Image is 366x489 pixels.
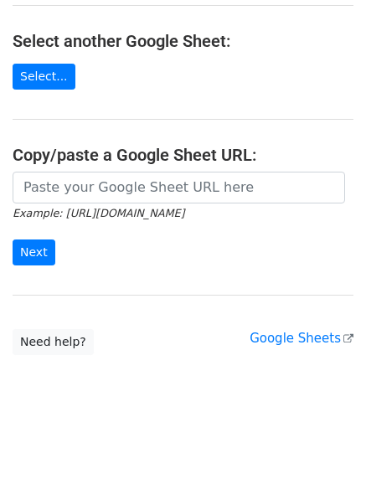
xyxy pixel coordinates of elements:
a: Google Sheets [250,331,353,346]
a: Select... [13,64,75,90]
small: Example: [URL][DOMAIN_NAME] [13,207,184,219]
a: Need help? [13,329,94,355]
iframe: Chat Widget [282,409,366,489]
input: Next [13,239,55,265]
input: Paste your Google Sheet URL here [13,172,345,203]
h4: Select another Google Sheet: [13,31,353,51]
h4: Copy/paste a Google Sheet URL: [13,145,353,165]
